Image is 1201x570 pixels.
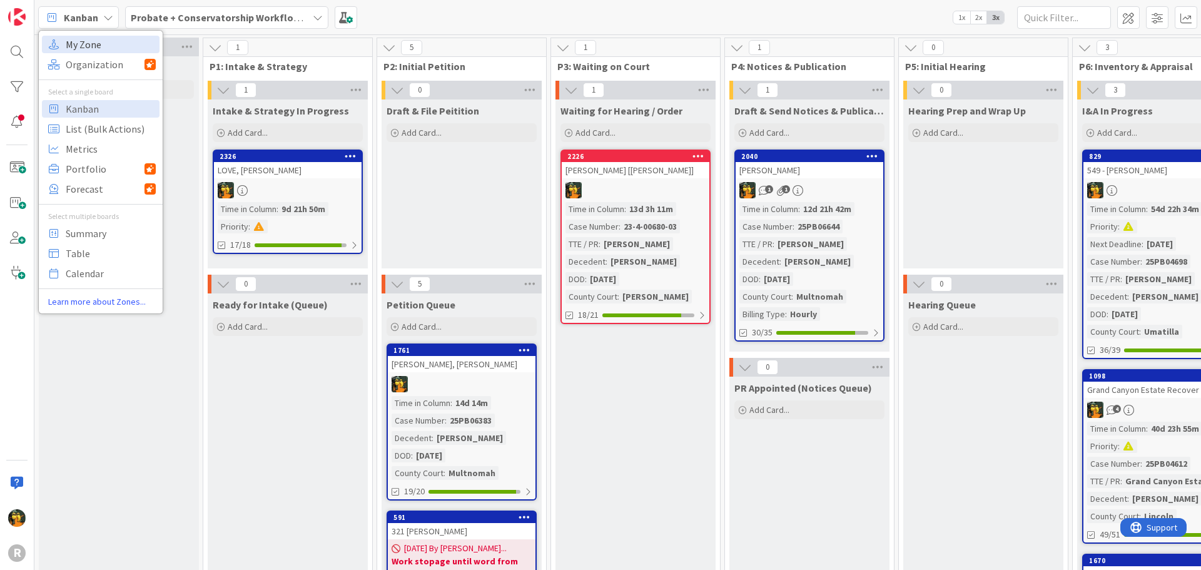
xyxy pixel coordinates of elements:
[923,321,963,332] span: Add Card...
[66,35,156,54] span: My Zone
[1142,237,1143,251] span: :
[1105,83,1126,98] span: 3
[210,60,357,73] span: P1: Intake & Strategy
[1142,457,1190,471] div: 25PB04612
[218,220,248,233] div: Priority
[388,345,535,356] div: 1761
[1122,272,1195,286] div: [PERSON_NAME]
[953,11,970,24] span: 1x
[562,182,709,198] div: MR
[619,220,621,233] span: :
[575,40,596,55] span: 1
[39,211,163,222] div: Select multiple boards
[388,512,535,523] div: 591
[562,162,709,178] div: [PERSON_NAME] [[PERSON_NAME]]
[1141,509,1177,523] div: Lincoln
[413,449,445,462] div: [DATE]
[1113,405,1121,413] span: 4
[1087,474,1120,488] div: TTE / PR
[218,182,234,198] img: MR
[8,544,26,562] div: R
[8,509,26,527] img: MR
[42,120,160,138] a: List (Bulk Actions)
[388,523,535,539] div: 321 [PERSON_NAME]
[923,40,944,55] span: 0
[42,225,160,242] a: Summary
[761,272,793,286] div: [DATE]
[404,542,507,555] span: [DATE] By [PERSON_NAME]...
[736,151,883,162] div: 2040
[66,99,156,118] span: Kanban
[214,151,362,178] div: 2326LOVE, [PERSON_NAME]
[793,220,794,233] span: :
[433,431,506,445] div: [PERSON_NAME]
[782,185,790,193] span: 1
[411,449,413,462] span: :
[560,150,711,324] a: 2226[PERSON_NAME] [[PERSON_NAME]]MRTime in Column:13d 3h 11mCase Number:23-4-00680-03TTE / PR:[PE...
[228,321,268,332] span: Add Card...
[42,180,160,198] a: Forecast
[214,182,362,198] div: MR
[42,245,160,262] a: Table
[235,277,256,292] span: 0
[39,295,163,308] a: Learn more about Zones...
[773,237,774,251] span: :
[607,255,680,268] div: [PERSON_NAME]
[66,264,156,283] span: Calendar
[785,307,787,321] span: :
[227,40,248,55] span: 1
[220,152,362,161] div: 2326
[1087,422,1146,435] div: Time in Column
[42,160,160,178] a: Portfolio
[383,60,530,73] span: P2: Initial Petition
[560,104,682,117] span: Waiting for Hearing / Order
[741,152,883,161] div: 2040
[908,298,976,311] span: Hearing Queue
[387,104,479,117] span: Draft & File Peitition
[42,56,160,73] a: Organization
[276,202,278,216] span: :
[787,307,820,321] div: Hourly
[1087,307,1107,321] div: DOD
[402,321,442,332] span: Add Card...
[1107,307,1108,321] span: :
[388,376,535,392] div: MR
[402,127,442,138] span: Add Card...
[739,182,756,198] img: MR
[781,255,854,268] div: [PERSON_NAME]
[388,512,535,539] div: 591321 [PERSON_NAME]
[66,224,156,243] span: Summary
[432,431,433,445] span: :
[1087,509,1139,523] div: County Court
[905,60,1052,73] span: P5: Initial Hearing
[731,60,878,73] span: P4: Notices & Publication
[1087,457,1140,471] div: Case Number
[739,307,785,321] div: Billing Type
[565,255,606,268] div: Decedent
[624,202,626,216] span: :
[734,104,884,117] span: Draft & Send Notices & Publication
[1108,307,1141,321] div: [DATE]
[562,151,709,178] div: 2226[PERSON_NAME] [[PERSON_NAME]]
[793,290,846,303] div: Multnomah
[214,151,362,162] div: 2326
[1141,325,1182,338] div: Umatilla
[388,356,535,372] div: [PERSON_NAME], [PERSON_NAME]
[450,396,452,410] span: :
[1139,325,1141,338] span: :
[1127,492,1129,506] span: :
[1139,509,1141,523] span: :
[562,151,709,162] div: 2226
[392,376,408,392] img: MR
[565,182,582,198] img: MR
[1082,104,1153,117] span: I&A In Progress
[387,344,537,501] a: 1761[PERSON_NAME], [PERSON_NAME]MRTime in Column:14d 14mCase Number:25PB06383Decedent:[PERSON_NAM...
[752,326,773,339] span: 30/35
[739,290,791,303] div: County Court
[42,140,160,158] a: Metrics
[278,202,328,216] div: 9d 21h 50m
[228,127,268,138] span: Add Card...
[791,290,793,303] span: :
[565,290,617,303] div: County Court
[1087,402,1103,418] img: MR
